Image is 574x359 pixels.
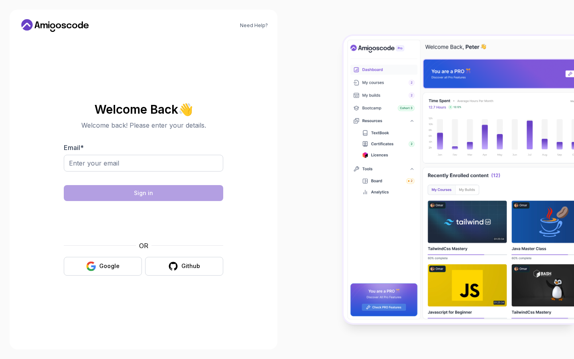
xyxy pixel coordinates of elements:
[145,257,223,276] button: Github
[181,262,200,270] div: Github
[240,22,268,29] a: Need Help?
[99,262,120,270] div: Google
[19,19,91,32] a: Home link
[344,36,574,323] img: Amigoscode Dashboard
[64,185,223,201] button: Sign in
[134,189,153,197] div: Sign in
[64,144,84,152] label: Email *
[64,103,223,116] h2: Welcome Back
[177,101,195,117] span: 👋
[64,155,223,172] input: Enter your email
[83,206,204,236] iframe: Widget containing checkbox for hCaptcha security challenge
[64,120,223,130] p: Welcome back! Please enter your details.
[64,257,142,276] button: Google
[139,241,148,251] p: OR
